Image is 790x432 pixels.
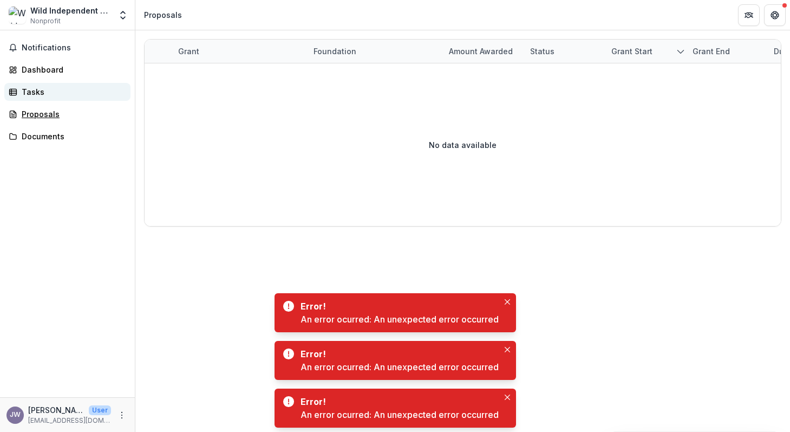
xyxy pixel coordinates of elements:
div: Grant start [605,46,659,57]
button: Partners [738,4,760,26]
div: Proposals [144,9,182,21]
svg: sorted descending [676,47,685,56]
button: Close [501,343,514,356]
div: Error! [301,395,494,408]
a: Tasks [4,83,130,101]
span: Nonprofit [30,16,61,26]
div: Error! [301,347,494,360]
img: Wild Independent Brands LLC [9,7,26,24]
span: Notifications [22,43,126,53]
p: [EMAIL_ADDRESS][DOMAIN_NAME] [28,416,111,425]
div: Status [524,40,605,63]
div: Foundation [307,40,442,63]
div: Amount awarded [442,46,519,57]
div: Proposals [22,108,122,120]
div: Grant [172,46,206,57]
div: Foundation [307,46,363,57]
div: An error ocurred: An unexpected error occurred [301,360,499,373]
a: Documents [4,127,130,145]
a: Proposals [4,105,130,123]
div: Jeffrey Wild [10,411,21,418]
div: Grant [172,40,307,63]
p: [PERSON_NAME] [28,404,84,416]
div: Amount awarded [442,40,524,63]
div: Dashboard [22,64,122,75]
div: Status [524,46,561,57]
button: More [115,409,128,422]
div: Wild Independent Brands LLC [30,5,111,16]
p: User [89,405,111,415]
button: Notifications [4,39,130,56]
a: Dashboard [4,61,130,79]
div: Grant end [686,40,767,63]
div: Tasks [22,86,122,98]
nav: breadcrumb [140,7,186,23]
div: An error ocurred: An unexpected error occurred [301,313,499,326]
div: Error! [301,300,494,313]
button: Close [501,391,514,404]
div: Documents [22,131,122,142]
div: Grant end [686,46,736,57]
p: No data available [429,139,497,151]
div: Grant start [605,40,686,63]
button: Close [501,295,514,308]
button: Get Help [764,4,786,26]
button: Open entity switcher [115,4,130,26]
div: An error ocurred: An unexpected error occurred [301,408,499,421]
